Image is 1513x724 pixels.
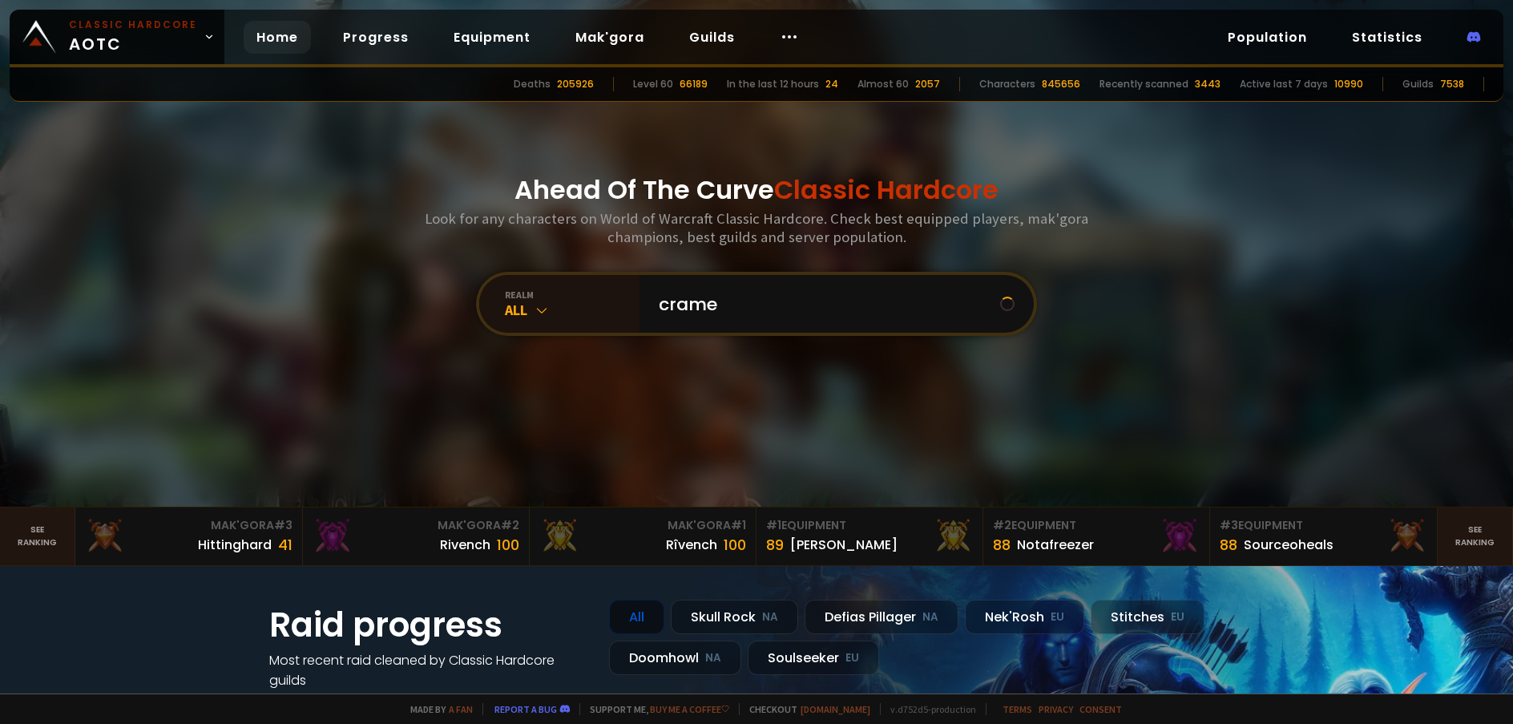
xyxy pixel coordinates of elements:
[1244,535,1333,555] div: Sourceoheals
[1440,77,1464,91] div: 7538
[762,609,778,625] small: NA
[69,18,197,56] span: AOTC
[766,534,784,556] div: 89
[650,703,729,715] a: Buy me a coffee
[1210,508,1437,565] a: #3Equipment88Sourceoheals
[671,600,798,634] div: Skull Rock
[680,77,708,91] div: 66189
[563,21,657,54] a: Mak'gora
[922,609,938,625] small: NA
[880,703,976,715] span: v. d752d5 - production
[1215,21,1320,54] a: Population
[497,534,519,556] div: 100
[845,650,859,666] small: EU
[269,691,373,710] a: See all progress
[993,534,1011,556] div: 88
[313,517,519,534] div: Mak'Gora
[530,508,756,565] a: Mak'Gora#1Rîvench100
[1220,534,1237,556] div: 88
[774,172,999,208] span: Classic Hardcore
[1195,77,1220,91] div: 3443
[505,289,639,301] div: realm
[274,517,293,533] span: # 3
[727,77,819,91] div: In the last 12 hours
[198,535,272,555] div: Hittinghard
[514,77,551,91] div: Deaths
[790,535,898,555] div: [PERSON_NAME]
[1017,535,1094,555] div: Notafreezer
[269,650,590,690] h4: Most recent raid cleaned by Classic Hardcore guilds
[756,508,983,565] a: #1Equipment89[PERSON_NAME]
[766,517,973,534] div: Equipment
[501,517,519,533] span: # 2
[269,600,590,650] h1: Raid progress
[579,703,729,715] span: Support me,
[676,21,748,54] a: Guilds
[979,77,1035,91] div: Characters
[857,77,909,91] div: Almost 60
[539,517,746,534] div: Mak'Gora
[965,600,1084,634] div: Nek'Rosh
[1402,77,1434,91] div: Guilds
[705,650,721,666] small: NA
[1240,77,1328,91] div: Active last 7 days
[441,21,543,54] a: Equipment
[609,600,664,634] div: All
[75,508,302,565] a: Mak'Gora#3Hittinghard41
[993,517,1011,533] span: # 2
[801,703,870,715] a: [DOMAIN_NAME]
[1079,703,1122,715] a: Consent
[69,18,197,32] small: Classic Hardcore
[1438,508,1513,565] a: Seeranking
[505,301,639,319] div: All
[278,534,293,556] div: 41
[244,21,311,54] a: Home
[401,703,473,715] span: Made by
[825,77,838,91] div: 24
[514,171,999,209] h1: Ahead Of The Curve
[1339,21,1435,54] a: Statistics
[10,10,224,64] a: Classic HardcoreAOTC
[449,703,473,715] a: a fan
[666,535,717,555] div: Rîvench
[494,703,557,715] a: Report a bug
[633,77,673,91] div: Level 60
[915,77,940,91] div: 2057
[739,703,870,715] span: Checkout
[983,508,1210,565] a: #2Equipment88Notafreezer
[993,517,1200,534] div: Equipment
[1091,600,1204,634] div: Stitches
[805,600,958,634] div: Defias Pillager
[748,641,879,675] div: Soulseeker
[1220,517,1238,533] span: # 3
[1051,609,1064,625] small: EU
[1042,77,1080,91] div: 845656
[1039,703,1073,715] a: Privacy
[418,209,1095,246] h3: Look for any characters on World of Warcraft Classic Hardcore. Check best equipped players, mak'g...
[1334,77,1363,91] div: 10990
[1220,517,1426,534] div: Equipment
[766,517,781,533] span: # 1
[85,517,292,534] div: Mak'Gora
[1171,609,1184,625] small: EU
[1003,703,1032,715] a: Terms
[724,534,746,556] div: 100
[440,535,490,555] div: Rivench
[557,77,594,91] div: 205926
[1099,77,1188,91] div: Recently scanned
[609,641,741,675] div: Doomhowl
[330,21,422,54] a: Progress
[731,517,746,533] span: # 1
[303,508,530,565] a: Mak'Gora#2Rivench100
[649,275,1000,333] input: Search a character...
